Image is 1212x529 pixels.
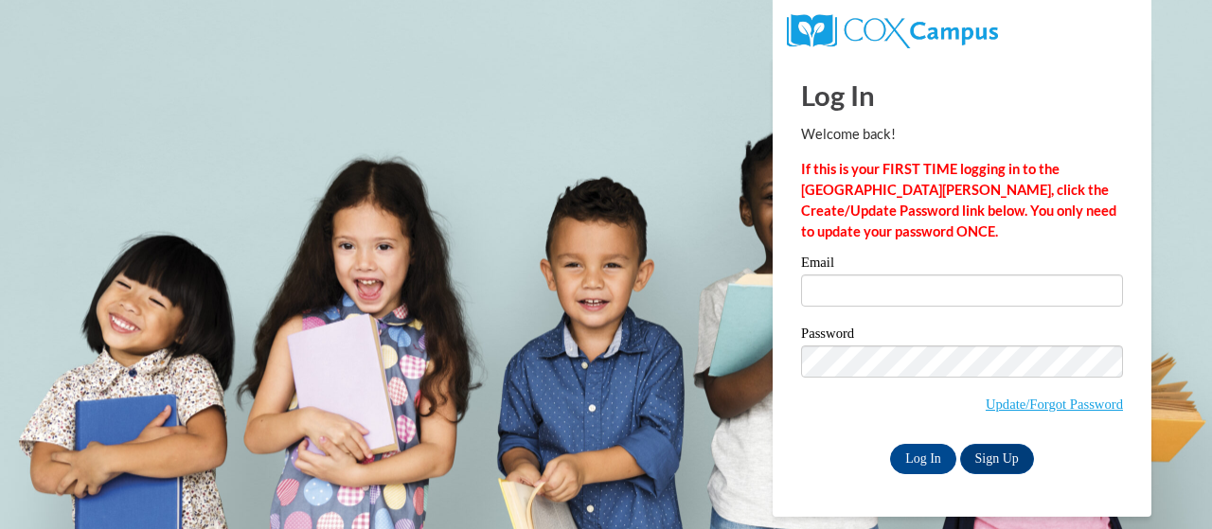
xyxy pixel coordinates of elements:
[787,22,998,38] a: COX Campus
[890,444,956,474] input: Log In
[787,14,998,48] img: COX Campus
[801,124,1123,145] p: Welcome back!
[801,161,1116,239] strong: If this is your FIRST TIME logging in to the [GEOGRAPHIC_DATA][PERSON_NAME], click the Create/Upd...
[960,444,1034,474] a: Sign Up
[801,326,1123,345] label: Password
[986,397,1123,412] a: Update/Forgot Password
[801,76,1123,115] h1: Log In
[801,256,1123,274] label: Email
